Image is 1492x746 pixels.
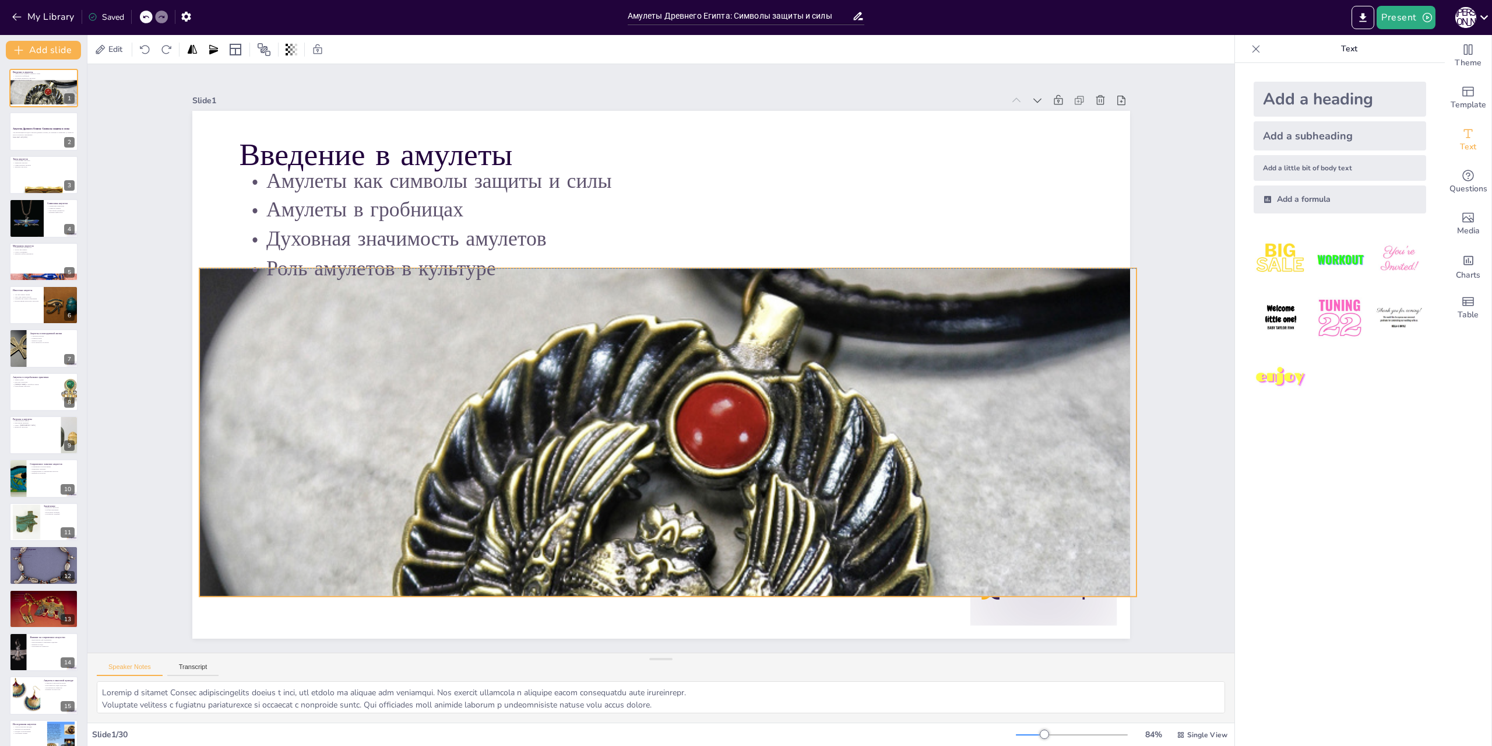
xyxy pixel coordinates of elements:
[13,244,75,247] p: Материалы амулетов
[13,424,58,426] p: Связь с [DEMOGRAPHIC_DATA]
[30,338,75,340] p: Символы веры
[1254,185,1426,213] div: Add a formula
[1372,291,1426,345] img: 6.jpeg
[13,127,69,130] strong: Амулеты Древнего Египта: Символы защиты и силы
[1456,269,1480,282] span: Charts
[44,505,75,508] p: Заключение
[13,251,75,253] p: Стекло и керамика
[106,44,125,55] span: Edit
[47,212,75,214] p: Влияние мифологии
[13,554,75,556] p: Многогранность значений
[1187,730,1227,740] span: Single View
[13,166,75,169] p: Значение амулетов
[13,162,75,164] p: Защитные амулеты
[239,195,1083,224] p: Амулеты в гробницах
[13,75,75,78] p: Амулеты в гробницах
[13,550,75,552] p: Обсуждение амулетов
[13,131,75,135] p: Эта презентация исследует амулеты древнего Египта, их значение и символику, а также их роль в кул...
[13,591,75,594] p: Дополнительные ресурсы
[61,571,75,582] div: 12
[88,12,124,23] div: Saved
[1445,203,1491,245] div: Add images, graphics, shapes or video
[239,166,1083,195] p: Амулеты как символы защиты и силы
[9,69,78,107] div: 1
[1265,35,1433,63] p: Text
[61,657,75,668] div: 14
[13,293,40,296] p: Анх как символ жизни
[1457,225,1480,237] span: Media
[64,93,75,104] div: 1
[1445,161,1491,203] div: Get real-time input from your audience
[9,156,78,194] div: 3
[44,682,75,685] p: Символы в массовой культуре
[13,298,40,300] p: Скарабей как символ обновления
[9,459,78,498] div: 10
[30,470,75,472] p: Традиционные и современные амулеты
[1458,309,1479,321] span: Table
[1445,245,1491,287] div: Add charts and graphs
[64,180,75,191] div: 3
[6,41,81,59] button: Add slide
[1372,232,1426,286] img: 3.jpeg
[13,157,75,161] p: Типы амулетов
[64,137,75,148] div: 2
[9,590,78,628] div: 13
[64,267,75,278] div: 5
[61,527,75,538] div: 11
[9,503,78,541] div: 11
[1254,291,1308,345] img: 4.jpeg
[192,95,1004,106] div: Slide 1
[1460,141,1476,153] span: Text
[30,335,75,338] p: Амулеты для всех
[13,730,44,733] p: Контекст использования
[61,614,75,625] div: 13
[30,641,75,643] p: Использование в ювелирных изделиях
[13,722,44,726] p: Исследования амулетов
[30,639,75,642] p: Вдохновение для художников
[1455,7,1476,28] div: А [PERSON_NAME]
[13,381,58,383] p: Ритуалы и амулеты
[13,418,58,421] p: Ритуалы и амулеты
[44,509,75,511] p: Глубина верований
[92,729,1016,740] div: Slide 1 / 30
[9,633,78,671] div: 14
[44,507,75,509] p: Важность амулетов
[1449,183,1487,195] span: Questions
[44,679,75,682] p: Амулеты в массовой культуре
[13,77,75,79] p: Духовная значимость амулетов
[257,43,271,57] span: Position
[9,112,78,150] div: 2
[44,687,75,689] p: Долговечность символов
[47,209,75,212] p: Ритуальная значимость
[30,332,75,335] p: Амулеты в повседневной жизни
[64,224,75,234] div: 4
[13,375,58,379] p: Амулеты в погребальных практиках
[13,71,75,74] p: Введение в амулеты
[239,224,1083,253] p: Духовная значимость амулетов
[44,513,75,516] p: Понимание традиций
[30,643,75,646] p: Влияние на моду
[1254,155,1426,181] div: Add a little bit of body text
[64,397,75,408] div: 8
[1312,291,1367,345] img: 5.jpeg
[1377,6,1435,29] button: Present
[30,472,75,474] p: Влияние на культуру
[1254,82,1426,117] div: Add a heading
[13,300,40,303] p: Использование амулетов в ритуалах
[13,160,75,162] p: Разнообразие амулетов
[30,636,75,639] p: Влияние на современное искусство
[9,8,79,26] button: My Library
[47,202,75,205] p: Символика амулетов
[1445,287,1491,329] div: Add a table
[9,546,78,584] div: 12
[30,462,75,465] p: Современное значение амулетов
[13,383,58,386] p: [PERSON_NAME] в загробную жизнь
[13,289,40,292] p: Известные амулеты
[1455,6,1476,29] button: А [PERSON_NAME]
[13,726,44,729] p: Археологические находки
[30,646,75,648] p: Долговечность символов
[13,73,75,75] p: Амулеты как символы защиты и силы
[13,733,44,735] p: Углубление знаний
[13,422,58,425] p: Ритуальная практика
[239,253,1083,282] p: Роль амулетов в культуре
